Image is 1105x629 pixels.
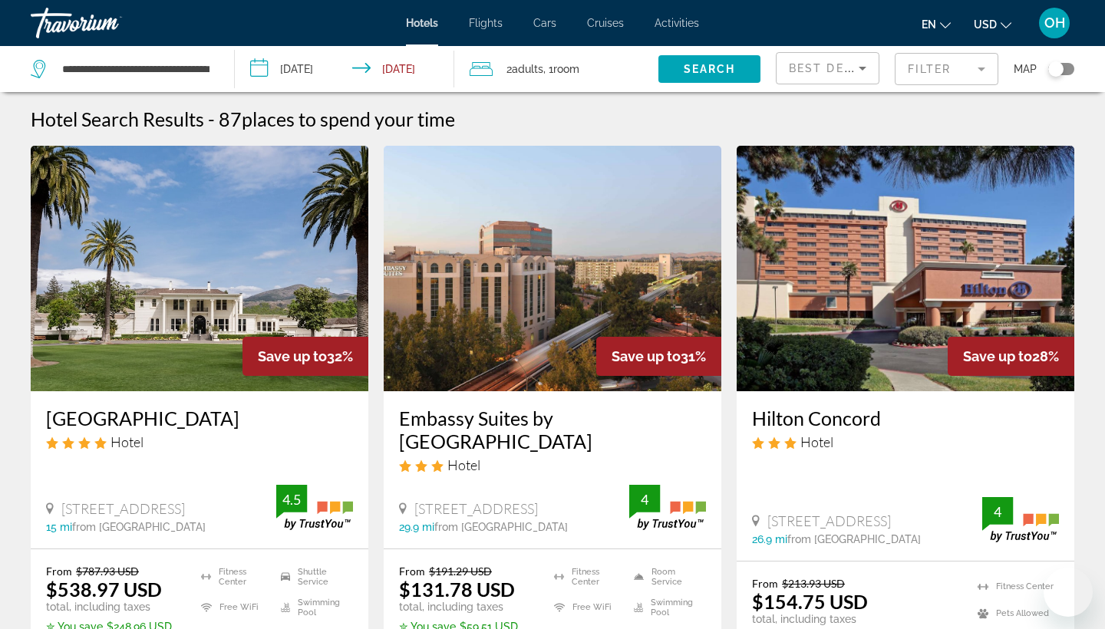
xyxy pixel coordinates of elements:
span: 29.9 mi [399,521,434,533]
img: Hotel image [384,146,721,391]
p: total, including taxes [399,601,535,613]
li: Fitness Center [970,577,1059,596]
div: 3 star Hotel [399,456,706,473]
span: places to spend your time [242,107,455,130]
button: Check-in date: Sep 12, 2025 Check-out date: Sep 13, 2025 [235,46,454,92]
button: Search [658,55,760,83]
span: Hotel [800,433,833,450]
a: Flights [469,17,503,29]
span: USD [974,18,997,31]
button: Change language [922,13,951,35]
li: Swimming Pool [626,596,706,619]
span: from [GEOGRAPHIC_DATA] [787,533,921,545]
img: trustyou-badge.svg [629,485,706,530]
span: OH [1044,15,1065,31]
a: Cruises [587,17,624,29]
p: total, including taxes [46,601,182,613]
li: Fitness Center [546,565,626,588]
span: en [922,18,936,31]
span: 2 [506,58,543,80]
div: 32% [242,337,368,376]
span: Hotel [447,456,480,473]
a: [GEOGRAPHIC_DATA] [46,407,353,430]
li: Free WiFi [546,596,626,619]
span: from [GEOGRAPHIC_DATA] [72,521,206,533]
span: [STREET_ADDRESS] [767,512,891,529]
span: 26.9 mi [752,533,787,545]
span: Best Deals [789,62,869,74]
li: Free WiFi [193,596,273,619]
div: 4 [629,490,660,509]
div: 28% [948,337,1074,376]
del: $787.93 USD [76,565,139,578]
li: Swimming Pool [273,596,353,619]
button: Filter [895,52,998,86]
span: Adults [512,63,543,75]
div: 4.5 [276,490,307,509]
div: 4 [982,502,1013,521]
a: Hotels [406,17,438,29]
span: Search [684,63,736,75]
span: Save up to [612,348,681,364]
h1: Hotel Search Results [31,107,204,130]
mat-select: Sort by [789,59,866,77]
a: Cars [533,17,556,29]
ins: $538.97 USD [46,578,162,601]
button: User Menu [1034,7,1074,39]
span: Room [553,63,579,75]
span: from [GEOGRAPHIC_DATA] [434,521,568,533]
ins: $154.75 USD [752,590,868,613]
img: Hotel image [31,146,368,391]
span: Map [1014,58,1037,80]
span: Save up to [258,348,327,364]
del: $191.29 USD [429,565,492,578]
span: Save up to [963,348,1032,364]
a: Embassy Suites by [GEOGRAPHIC_DATA] [399,407,706,453]
li: Room Service [626,565,706,588]
button: Travelers: 2 adults, 0 children [454,46,658,92]
button: Change currency [974,13,1011,35]
del: $213.93 USD [782,577,845,590]
a: Activities [655,17,699,29]
ins: $131.78 USD [399,578,515,601]
img: trustyou-badge.svg [276,485,353,530]
span: 15 mi [46,521,72,533]
span: From [46,565,72,578]
p: total, including taxes [752,613,903,625]
div: 3 star Hotel [752,433,1059,450]
span: From [752,577,778,590]
div: 4 star Hotel [46,433,353,450]
div: 31% [596,337,721,376]
span: Hotel [110,433,143,450]
span: From [399,565,425,578]
a: Hilton Concord [752,407,1059,430]
span: [STREET_ADDRESS] [414,500,538,517]
img: trustyou-badge.svg [982,497,1059,542]
button: Toggle map [1037,62,1074,76]
a: Travorium [31,3,184,43]
iframe: Button to launch messaging window [1044,568,1093,617]
span: [STREET_ADDRESS] [61,500,185,517]
li: Shuttle Service [273,565,353,588]
span: - [208,107,215,130]
span: , 1 [543,58,579,80]
li: Fitness Center [193,565,273,588]
img: Hotel image [737,146,1074,391]
h2: 87 [219,107,455,130]
li: Pets Allowed [970,604,1059,623]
